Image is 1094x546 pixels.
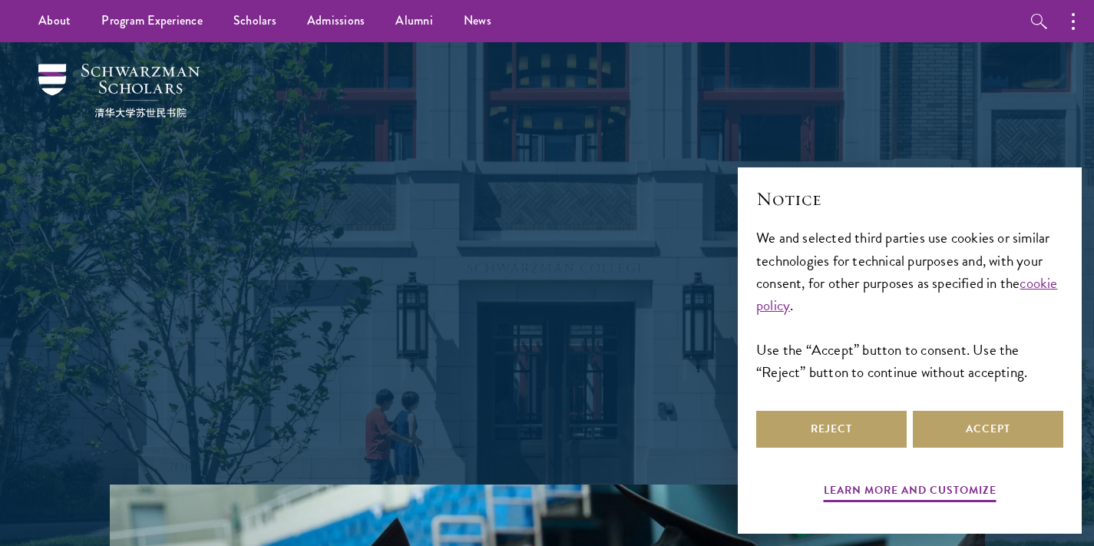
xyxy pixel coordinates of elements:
[824,481,996,505] button: Learn more and customize
[913,411,1063,448] button: Accept
[756,227,1063,382] div: We and selected third parties use cookies or similar technologies for technical purposes and, wit...
[756,186,1063,212] h2: Notice
[756,272,1058,316] a: cookie policy
[38,64,200,117] img: Schwarzman Scholars
[756,411,907,448] button: Reject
